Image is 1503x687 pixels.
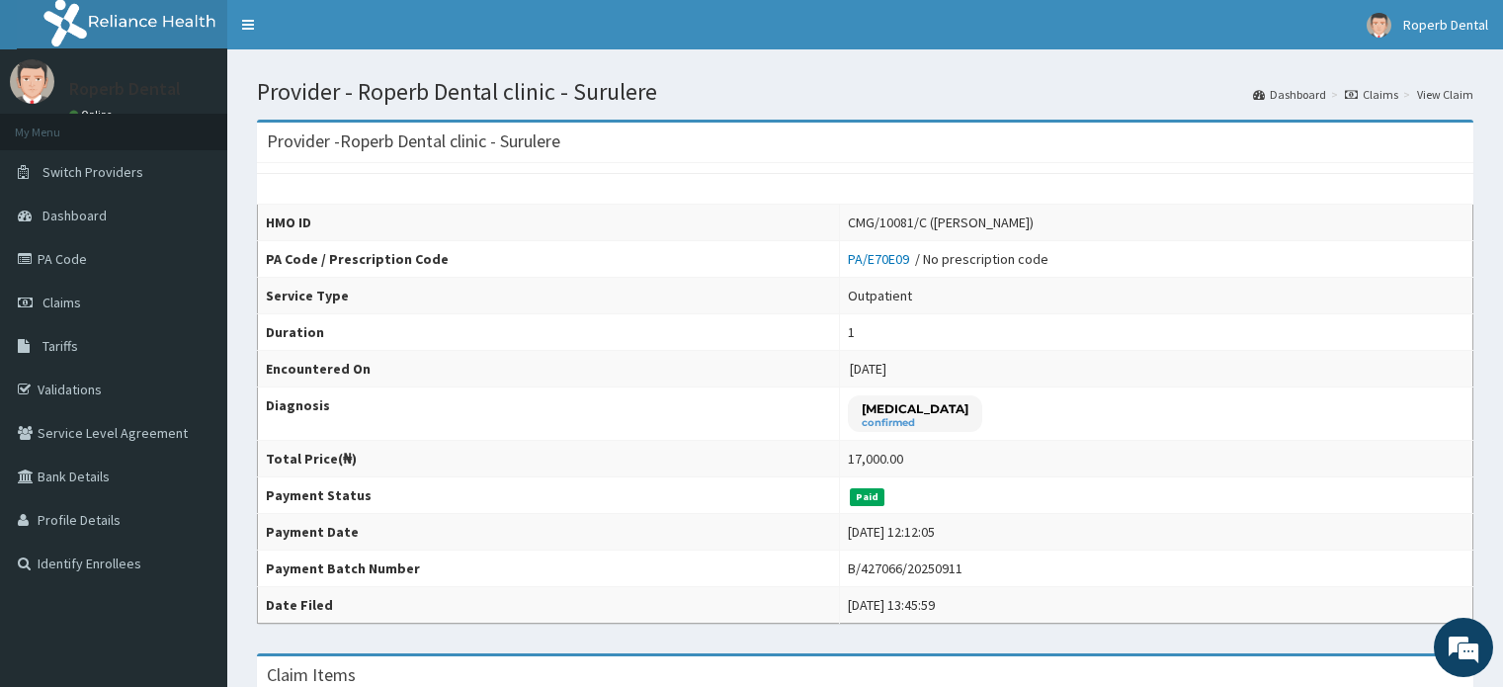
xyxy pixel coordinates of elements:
[258,587,840,624] th: Date Filed
[848,249,1048,269] div: / No prescription code
[848,322,855,342] div: 1
[267,132,560,150] h3: Provider - Roperb Dental clinic - Surulere
[848,213,1034,232] div: CMG/10081/C ([PERSON_NAME])
[850,488,885,506] span: Paid
[1417,86,1473,103] a: View Claim
[258,278,840,314] th: Service Type
[848,522,935,542] div: [DATE] 12:12:05
[258,241,840,278] th: PA Code / Prescription Code
[850,360,886,378] span: [DATE]
[258,351,840,387] th: Encountered On
[258,551,840,587] th: Payment Batch Number
[258,441,840,477] th: Total Price(₦)
[42,294,81,311] span: Claims
[862,418,968,428] small: confirmed
[848,595,935,615] div: [DATE] 13:45:59
[258,514,840,551] th: Payment Date
[69,80,181,98] p: Roperb Dental
[267,666,356,684] h3: Claim Items
[848,449,903,469] div: 17,000.00
[10,59,54,104] img: User Image
[258,477,840,514] th: Payment Status
[42,163,143,181] span: Switch Providers
[42,207,107,224] span: Dashboard
[257,79,1473,105] h1: Provider - Roperb Dental clinic - Surulere
[42,337,78,355] span: Tariffs
[258,314,840,351] th: Duration
[1403,16,1488,34] span: Roperb Dental
[69,108,117,122] a: Online
[862,400,968,417] p: [MEDICAL_DATA]
[1253,86,1326,103] a: Dashboard
[848,286,912,305] div: Outpatient
[258,205,840,241] th: HMO ID
[258,387,840,441] th: Diagnosis
[1345,86,1398,103] a: Claims
[1367,13,1391,38] img: User Image
[848,250,915,268] a: PA/E70E09
[848,558,962,578] div: B/427066/20250911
